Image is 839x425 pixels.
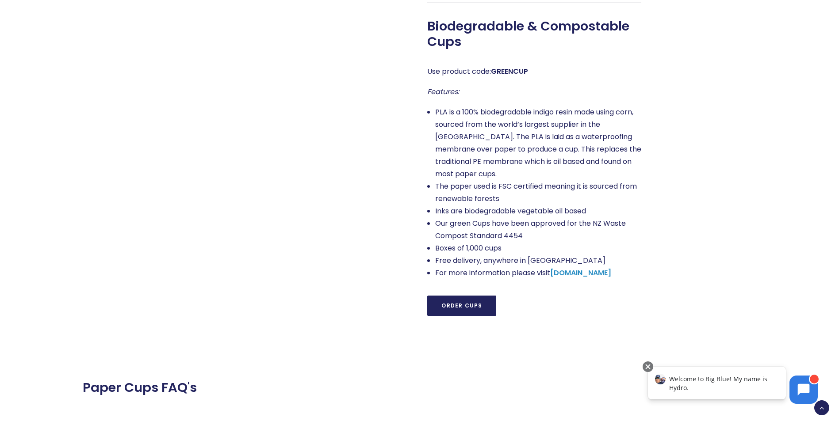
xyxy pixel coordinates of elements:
li: Inks are biodegradable vegetable oil based [435,205,641,217]
span: Biodegradable & Compostable Cups [427,19,641,49]
strong: GREENCUP [491,66,528,76]
li: PLA is a 100% biodegradable indigo resin made using corn, sourced from the world’s largest suppli... [435,106,641,180]
li: Free delivery, anywhere in [GEOGRAPHIC_DATA] [435,254,641,267]
p: Use product code: [427,65,641,78]
li: The paper used is FSC certified meaning it is sourced from renewable forests [435,180,641,205]
a: Order Cups [427,296,496,316]
em: Features: [427,87,459,97]
span: Paper Cups FAQ's [83,380,197,395]
iframe: Chatbot [639,360,827,413]
a: [DOMAIN_NAME] [550,268,611,278]
li: Boxes of 1,000 cups [435,242,641,254]
li: For more information please visit [435,267,641,279]
li: Our green Cups have been approved for the NZ Waste Compost Standard 4454 [435,217,641,242]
